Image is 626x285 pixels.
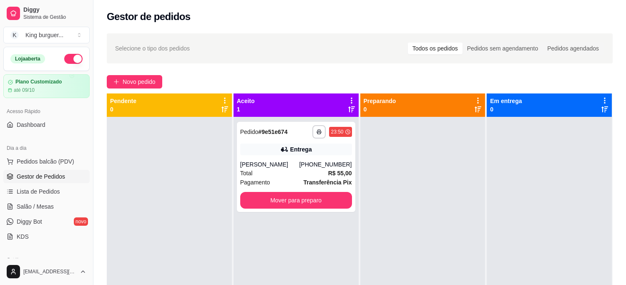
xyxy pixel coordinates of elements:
[25,31,63,39] div: King burguer ...
[237,105,255,113] p: 1
[304,179,352,186] strong: Transferência Pix
[3,185,90,198] a: Lista de Pedidos
[107,10,191,23] h2: Gestor de pedidos
[3,118,90,131] a: Dashboard
[3,215,90,228] a: Diggy Botnovo
[17,217,42,226] span: Diggy Bot
[408,43,463,54] div: Todos os pedidos
[17,172,65,181] span: Gestor de Pedidos
[110,105,136,113] p: 0
[299,160,352,169] div: [PHONE_NUMBER]
[258,129,287,135] strong: # 9e51e674
[240,129,259,135] span: Pedido
[17,157,74,166] span: Pedidos balcão (PDV)
[17,232,29,241] span: KDS
[240,178,270,187] span: Pagamento
[3,3,90,23] a: DiggySistema de Gestão
[23,14,86,20] span: Sistema de Gestão
[123,77,156,86] span: Novo pedido
[115,44,190,53] span: Selecione o tipo dos pedidos
[3,27,90,43] button: Select a team
[14,87,35,93] article: até 09/10
[3,262,90,282] button: [EMAIL_ADDRESS][DOMAIN_NAME]
[490,105,522,113] p: 0
[64,54,83,64] button: Alterar Status
[10,54,45,63] div: Loja aberta
[3,105,90,118] div: Acesso Rápido
[113,79,119,85] span: plus
[490,97,522,105] p: Em entrega
[3,155,90,168] button: Pedidos balcão (PDV)
[240,169,253,178] span: Total
[17,121,45,129] span: Dashboard
[3,230,90,243] a: KDS
[17,202,54,211] span: Salão / Mesas
[23,268,76,275] span: [EMAIL_ADDRESS][DOMAIN_NAME]
[543,43,603,54] div: Pedidos agendados
[110,97,136,105] p: Pendente
[237,97,255,105] p: Aceito
[15,79,62,85] article: Plano Customizado
[23,6,86,14] span: Diggy
[10,31,19,39] span: K
[3,253,90,267] div: Catálogo
[364,105,396,113] p: 0
[3,74,90,98] a: Plano Customizadoaté 09/10
[463,43,543,54] div: Pedidos sem agendamento
[3,170,90,183] a: Gestor de Pedidos
[240,192,352,209] button: Mover para preparo
[364,97,396,105] p: Preparando
[3,141,90,155] div: Dia a dia
[240,160,299,169] div: [PERSON_NAME]
[17,187,60,196] span: Lista de Pedidos
[328,170,352,177] strong: R$ 55,00
[331,129,343,135] div: 23:50
[290,145,312,154] div: Entrega
[3,200,90,213] a: Salão / Mesas
[107,75,162,88] button: Novo pedido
